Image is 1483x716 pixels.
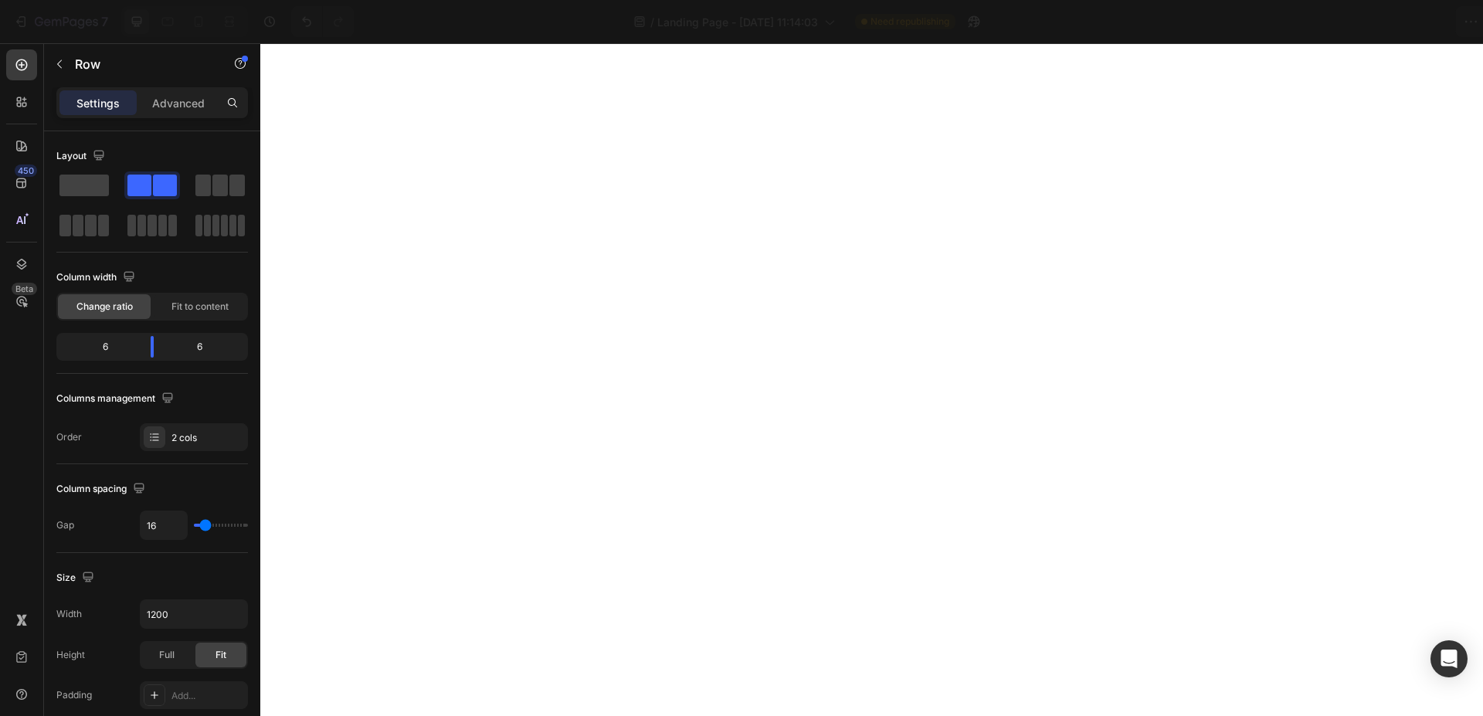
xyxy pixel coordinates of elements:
[171,431,244,445] div: 2 cols
[1323,6,1374,37] button: Save
[56,146,108,167] div: Layout
[657,14,818,30] span: Landing Page - [DATE] 11:14:03
[650,14,654,30] span: /
[870,15,949,29] span: Need republishing
[56,430,82,444] div: Order
[171,689,244,703] div: Add...
[75,55,206,73] p: Row
[171,300,229,314] span: Fit to content
[101,12,108,31] p: 7
[152,95,205,111] p: Advanced
[6,6,115,37] button: 7
[15,165,37,177] div: 450
[56,688,92,702] div: Padding
[76,300,133,314] span: Change ratio
[56,479,148,500] div: Column spacing
[159,648,175,662] span: Full
[215,648,226,662] span: Fit
[141,600,247,628] input: Auto
[76,95,120,111] p: Settings
[141,511,187,539] input: Auto
[1336,15,1362,29] span: Save
[1380,6,1445,37] button: Publish
[12,283,37,295] div: Beta
[56,607,82,621] div: Width
[56,389,177,409] div: Columns management
[1393,14,1432,30] div: Publish
[56,267,138,288] div: Column width
[1430,640,1468,677] div: Open Intercom Messenger
[166,336,245,358] div: 6
[291,6,354,37] div: Undo/Redo
[56,568,97,589] div: Size
[59,336,138,358] div: 6
[260,43,1483,716] iframe: Design area
[56,518,74,532] div: Gap
[56,648,85,662] div: Height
